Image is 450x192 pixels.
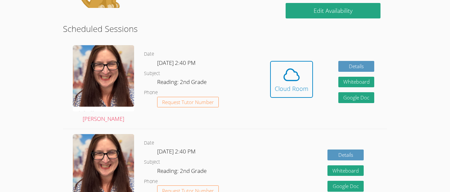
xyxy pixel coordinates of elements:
[270,61,313,98] button: Cloud Room
[157,148,196,155] span: [DATE] 2:40 PM
[144,89,158,97] dt: Phone
[73,45,134,123] a: [PERSON_NAME]
[157,77,208,89] dd: Reading: 2nd Grade
[327,165,364,176] button: Whiteboard
[144,158,160,166] dt: Subject
[338,61,375,72] a: Details
[144,178,158,186] dt: Phone
[144,139,154,147] dt: Date
[73,45,134,111] img: Screenshot%202025-03-23%20at%207.52.37%E2%80%AFPM.png
[157,166,208,178] dd: Reading: 2nd Grade
[327,150,364,160] a: Details
[162,100,214,105] span: Request Tutor Number
[327,181,364,192] a: Google Doc
[63,22,387,35] h2: Scheduled Sessions
[157,97,219,108] button: Request Tutor Number
[338,92,375,103] a: Google Doc
[286,3,380,18] a: Edit Availability
[144,50,154,58] dt: Date
[157,59,196,67] span: [DATE] 2:40 PM
[144,69,160,78] dt: Subject
[338,77,375,88] button: Whiteboard
[275,84,308,93] div: Cloud Room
